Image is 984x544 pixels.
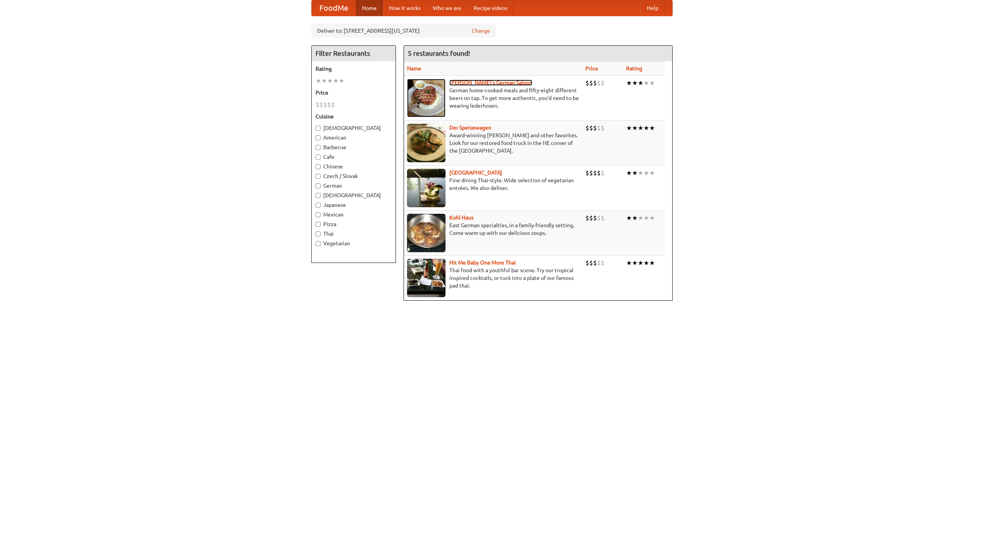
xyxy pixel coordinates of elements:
li: ★ [316,77,321,85]
a: [PERSON_NAME]'s German Saloon [449,80,532,86]
input: Barbecue [316,145,321,150]
li: $ [316,100,319,109]
img: satay.jpg [407,169,445,207]
li: ★ [632,79,638,87]
li: ★ [327,77,333,85]
label: Barbecue [316,143,392,151]
li: ★ [649,169,655,177]
p: East German specialties, in a family-friendly setting. Come warm up with our delicious soups. [407,221,579,237]
li: ★ [649,79,655,87]
li: $ [585,259,589,267]
a: Help [641,0,665,16]
div: Deliver to: [STREET_ADDRESS][US_STATE] [311,24,496,38]
input: Thai [316,231,321,236]
li: ★ [643,169,649,177]
li: ★ [626,169,632,177]
a: How it works [383,0,427,16]
p: Award-winning [PERSON_NAME] and other favorites. Look for our restored food truck in the NE corne... [407,131,579,155]
label: Vegetarian [316,240,392,247]
a: Name [407,65,421,72]
li: $ [585,79,589,87]
li: $ [601,124,605,132]
input: Pizza [316,222,321,227]
li: $ [601,214,605,222]
li: $ [585,169,589,177]
label: Chinese [316,163,392,170]
img: kohlhaus.jpg [407,214,445,252]
li: $ [589,124,593,132]
li: $ [589,214,593,222]
li: ★ [643,214,649,222]
li: ★ [626,79,632,87]
h5: Cuisine [316,113,392,120]
label: Czech / Slovak [316,172,392,180]
input: [DEMOGRAPHIC_DATA] [316,126,321,131]
label: Pizza [316,220,392,228]
input: German [316,183,321,188]
label: Mexican [316,211,392,218]
li: $ [593,169,597,177]
li: ★ [632,124,638,132]
li: ★ [649,124,655,132]
a: [GEOGRAPHIC_DATA] [449,170,502,176]
li: $ [323,100,327,109]
li: $ [331,100,335,109]
label: American [316,134,392,141]
h5: Price [316,89,392,96]
img: esthers.jpg [407,79,445,117]
label: Cafe [316,153,392,161]
a: Kohl Haus [449,215,474,221]
li: $ [589,79,593,87]
input: Chinese [316,164,321,169]
li: ★ [321,77,327,85]
li: ★ [643,79,649,87]
li: ★ [649,214,655,222]
label: [DEMOGRAPHIC_DATA] [316,191,392,199]
h4: Filter Restaurants [312,46,396,61]
li: $ [597,169,601,177]
input: Vegetarian [316,241,321,246]
li: ★ [333,77,339,85]
li: ★ [643,259,649,267]
li: $ [597,124,601,132]
p: German home-cooked meals and fifty-eight different beers on tap. To get more authentic, you'd nee... [407,87,579,110]
input: Mexican [316,212,321,217]
a: Change [472,27,490,35]
li: ★ [626,259,632,267]
li: $ [593,79,597,87]
li: $ [597,214,601,222]
li: ★ [649,259,655,267]
label: Japanese [316,201,392,209]
a: Hit Me Baby One More Thai [449,260,516,266]
li: ★ [638,124,643,132]
a: Rating [626,65,642,72]
li: $ [319,100,323,109]
li: $ [601,79,605,87]
li: ★ [638,79,643,87]
p: Thai food with a youthful bar scene. Try our tropical inspired cocktails, or tuck into a plate of... [407,266,579,289]
a: Price [585,65,598,72]
li: ★ [626,124,632,132]
li: ★ [626,214,632,222]
a: Home [356,0,383,16]
a: Who we are [427,0,467,16]
li: ★ [339,77,344,85]
p: Fine dining Thai-style. Wide selection of vegetarian entrées. We also deliver. [407,176,579,192]
img: speisewagen.jpg [407,124,445,162]
li: ★ [632,169,638,177]
li: $ [589,259,593,267]
li: ★ [638,169,643,177]
label: Thai [316,230,392,238]
img: babythai.jpg [407,259,445,297]
ng-pluralize: 5 restaurants found! [408,50,470,57]
li: $ [327,100,331,109]
li: ★ [638,259,643,267]
a: Recipe videos [467,0,514,16]
li: $ [593,124,597,132]
li: ★ [638,214,643,222]
li: $ [585,214,589,222]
